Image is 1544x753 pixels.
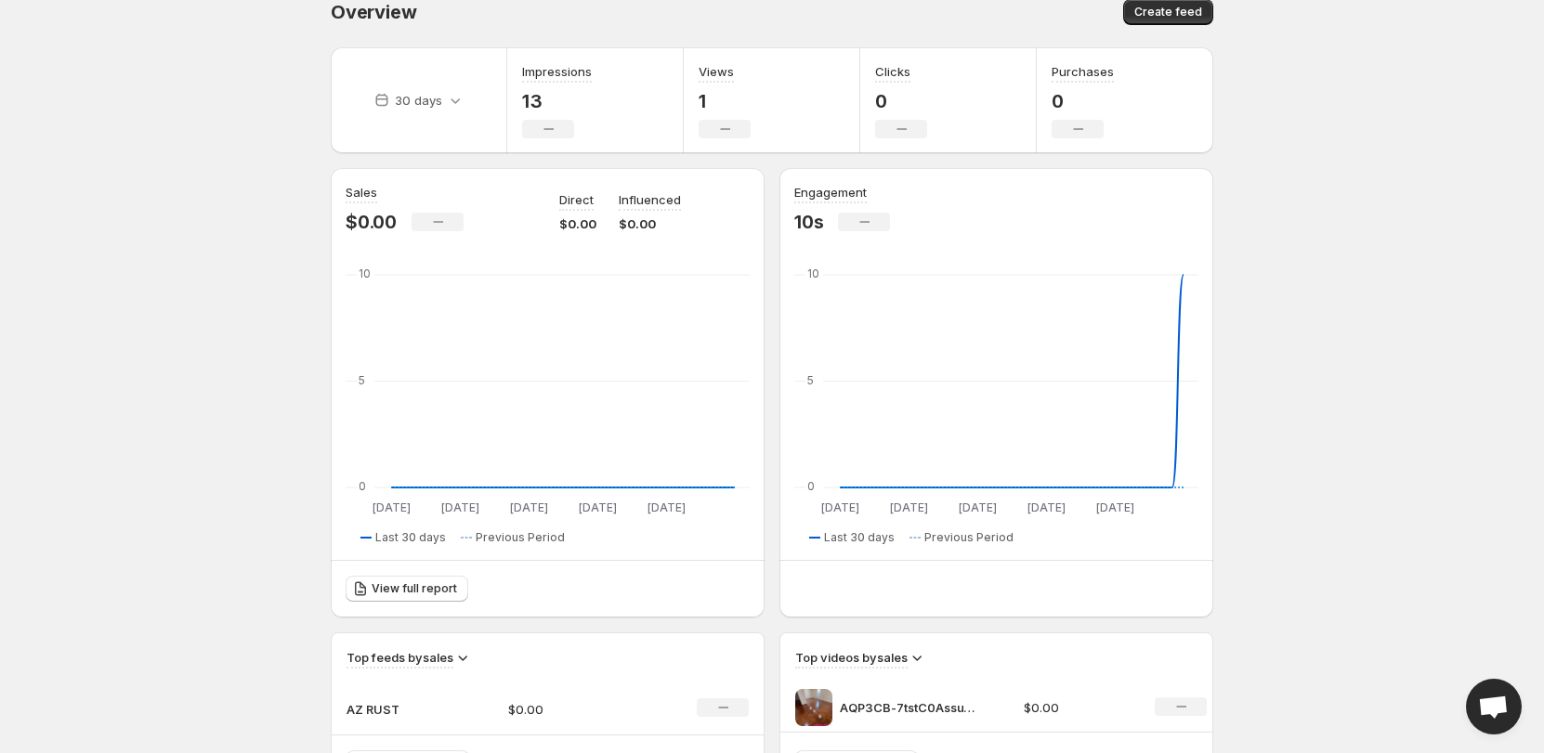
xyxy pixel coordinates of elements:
[795,648,908,667] h3: Top videos by sales
[619,190,681,209] p: Influenced
[375,530,446,545] span: Last 30 days
[395,91,442,110] p: 30 days
[373,500,411,514] text: [DATE]
[1466,679,1522,734] a: Open chat
[522,90,592,112] p: 13
[924,530,1014,545] span: Previous Period
[795,689,832,726] img: AQP3CB-7tstC0AssuY2xPe6lCOTr7ZT1YXBLadF961c36FsgAcJkU1ck99evktEXEGQq3Lflj89Fivvn6dsWXuSpzigNZyfBp...
[821,500,859,514] text: [DATE]
[875,90,927,112] p: 0
[372,581,457,596] span: View full report
[359,479,366,493] text: 0
[1052,90,1114,112] p: 0
[508,700,640,719] p: $0.00
[559,214,596,233] p: $0.00
[890,500,928,514] text: [DATE]
[959,500,997,514] text: [DATE]
[648,500,686,514] text: [DATE]
[807,266,819,280] text: 10
[579,500,617,514] text: [DATE]
[559,190,594,209] p: Direct
[794,211,823,233] p: 10s
[824,530,895,545] span: Last 30 days
[346,183,377,201] h3: Sales
[347,700,439,719] p: AZ RUST
[807,479,815,493] text: 0
[476,530,565,545] span: Previous Period
[1027,500,1066,514] text: [DATE]
[346,211,397,233] p: $0.00
[840,698,979,717] p: AQP3CB-7tstC0AssuY2xPe6lCOTr7ZT1YXBLadF961c36FsgAcJkU1ck99evktEXEGQq3Lflj89Fivvn6dsWXuSpzigNZyfBp...
[359,373,365,387] text: 5
[359,266,371,280] text: 10
[1052,62,1114,81] h3: Purchases
[346,576,468,602] a: View full report
[1024,698,1133,717] p: $0.00
[699,62,734,81] h3: Views
[347,648,453,667] h3: Top feeds by sales
[794,183,867,201] h3: Engagement
[699,90,751,112] p: 1
[522,62,592,81] h3: Impressions
[441,500,479,514] text: [DATE]
[807,373,814,387] text: 5
[510,500,548,514] text: [DATE]
[875,62,910,81] h3: Clicks
[331,1,416,23] span: Overview
[1134,5,1202,19] span: Create feed
[619,214,681,233] p: $0.00
[1096,500,1134,514] text: [DATE]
